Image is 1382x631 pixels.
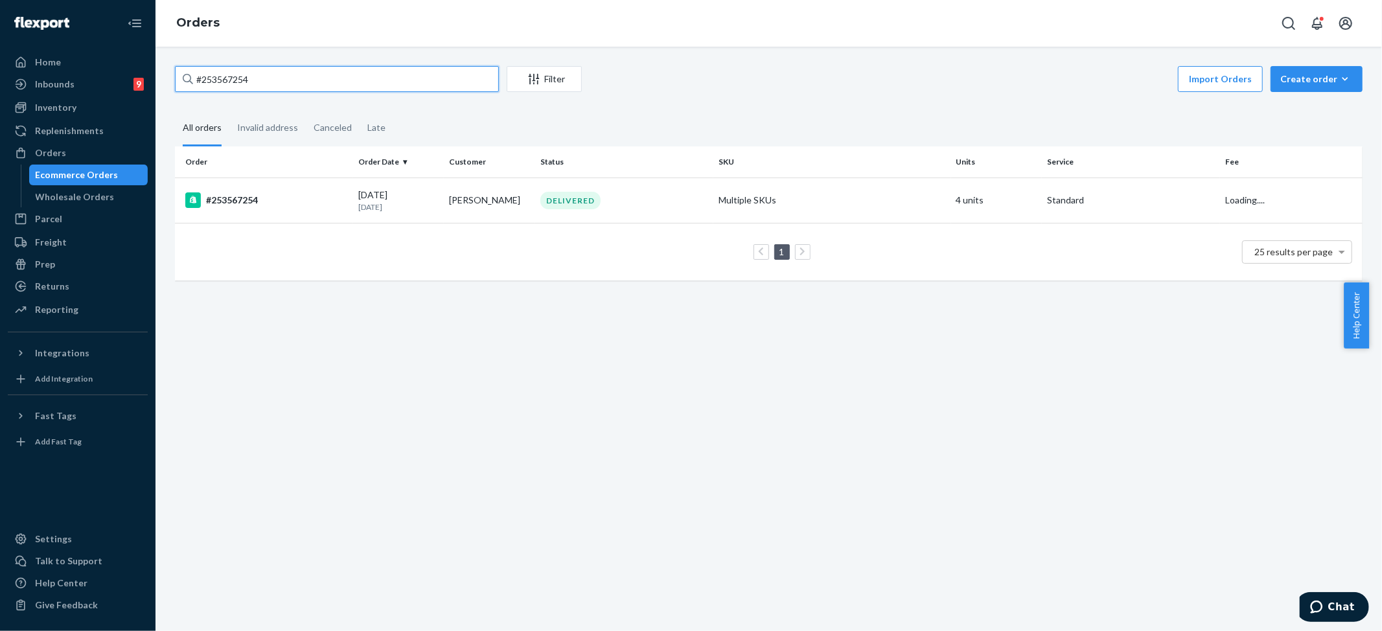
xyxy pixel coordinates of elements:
[540,192,601,209] div: DELIVERED
[35,599,98,612] div: Give Feedback
[1344,282,1369,349] button: Help Center
[35,533,72,545] div: Settings
[8,529,148,549] a: Settings
[314,111,352,144] div: Canceled
[358,201,439,212] p: [DATE]
[535,146,713,178] th: Status
[8,369,148,389] a: Add Integration
[35,555,102,568] div: Talk to Support
[185,192,348,208] div: #253567254
[35,373,93,384] div: Add Integration
[1333,10,1359,36] button: Open account menu
[1271,66,1363,92] button: Create order
[35,101,76,114] div: Inventory
[8,52,148,73] a: Home
[8,232,148,253] a: Freight
[8,343,148,363] button: Integrations
[35,258,55,271] div: Prep
[35,212,62,225] div: Parcel
[8,595,148,615] button: Give Feedback
[36,190,115,203] div: Wholesale Orders
[29,165,148,185] a: Ecommerce Orders
[1276,10,1302,36] button: Open Search Box
[237,111,298,144] div: Invalid address
[35,124,104,137] div: Replenishments
[176,16,220,30] a: Orders
[1255,246,1333,257] span: 25 results per page
[35,436,82,447] div: Add Fast Tag
[183,111,222,146] div: All orders
[449,156,530,167] div: Customer
[175,66,499,92] input: Search orders
[1042,146,1220,178] th: Service
[8,551,148,571] button: Talk to Support
[122,10,148,36] button: Close Navigation
[35,347,89,360] div: Integrations
[14,17,69,30] img: Flexport logo
[951,178,1042,223] td: 4 units
[444,178,535,223] td: [PERSON_NAME]
[1304,10,1330,36] button: Open notifications
[35,409,76,422] div: Fast Tags
[353,146,444,178] th: Order Date
[175,146,353,178] th: Order
[713,146,951,178] th: SKU
[8,97,148,118] a: Inventory
[35,146,66,159] div: Orders
[35,56,61,69] div: Home
[8,209,148,229] a: Parcel
[35,236,67,249] div: Freight
[29,187,148,207] a: Wholesale Orders
[951,146,1042,178] th: Units
[358,189,439,212] div: [DATE]
[507,66,582,92] button: Filter
[1178,66,1263,92] button: Import Orders
[8,254,148,275] a: Prep
[1220,146,1363,178] th: Fee
[1280,73,1353,86] div: Create order
[8,431,148,452] a: Add Fast Tag
[8,573,148,593] a: Help Center
[8,276,148,297] a: Returns
[8,74,148,95] a: Inbounds9
[35,280,69,293] div: Returns
[35,78,75,91] div: Inbounds
[35,303,78,316] div: Reporting
[507,73,581,86] div: Filter
[8,143,148,163] a: Orders
[777,246,787,257] a: Page 1 is your current page
[8,299,148,320] a: Reporting
[1047,194,1215,207] p: Standard
[35,577,87,590] div: Help Center
[36,168,119,181] div: Ecommerce Orders
[166,5,230,42] ol: breadcrumbs
[1300,592,1369,625] iframe: Opens a widget where you can chat to one of our agents
[8,120,148,141] a: Replenishments
[1220,178,1363,223] td: Loading....
[8,406,148,426] button: Fast Tags
[713,178,951,223] td: Multiple SKUs
[133,78,144,91] div: 9
[367,111,386,144] div: Late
